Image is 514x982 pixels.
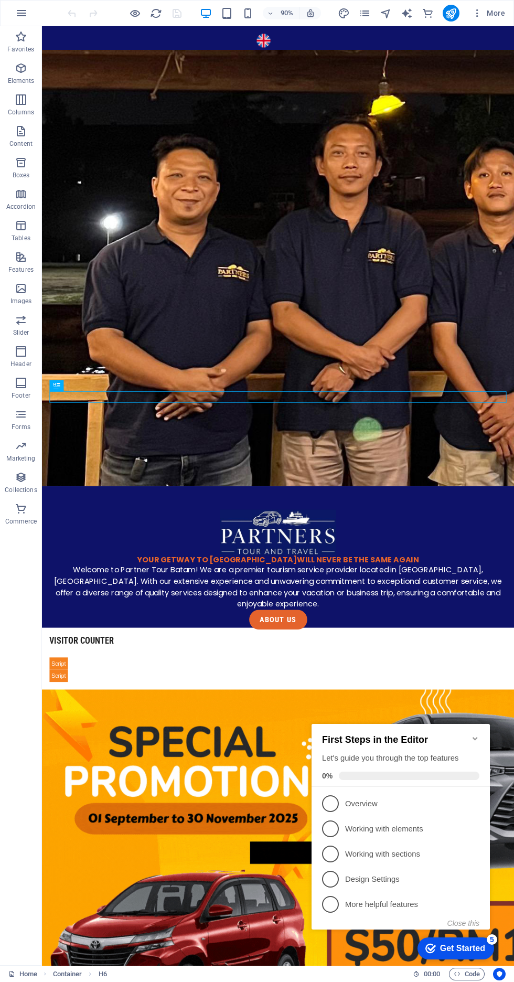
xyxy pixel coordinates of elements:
[6,202,36,211] p: Accordion
[12,391,30,400] p: Footer
[164,26,172,34] div: Minimize checklist
[7,45,34,54] p: Favorites
[422,7,434,19] button: commerce
[5,486,37,494] p: Collections
[338,7,350,19] i: Design (Ctrl+Alt+Y)
[53,968,82,980] span: Click to select. Double-click to edit
[110,229,187,251] div: Get Started 5 items remaining, 0% complete
[38,140,164,151] p: Working with sections
[401,7,413,19] i: AI Writer
[15,63,31,71] span: 0%
[12,234,30,242] p: Tables
[150,7,162,19] i: Reload page
[380,7,392,19] i: Navigator
[8,108,34,116] p: Columns
[472,8,505,18] span: More
[5,517,37,526] p: Commerce
[15,26,172,37] h2: First Steps in the Editor
[449,968,485,980] button: Code
[38,90,164,101] p: Overview
[15,44,172,55] div: Let's guide you through the top features
[53,968,107,980] nav: breadcrumb
[359,7,371,19] button: pages
[179,226,190,236] div: 5
[413,968,441,980] h6: Session time
[4,133,183,158] li: Working with sections
[38,165,164,176] p: Design Settings
[10,360,31,368] p: Header
[9,140,33,148] p: Content
[128,7,141,19] button: Click here to leave preview mode and continue editing
[422,7,434,19] i: Commerce
[12,423,30,431] p: Forms
[306,8,315,18] i: On resize automatically adjust zoom level to fit chosen device.
[8,968,37,980] a: Click to cancel selection. Double-click to open Pages
[13,171,30,179] p: Boxes
[4,82,183,108] li: Overview
[401,7,413,19] button: text_generator
[424,968,440,980] span: 00 00
[445,7,457,19] i: Publish
[279,7,295,19] h6: 90%
[468,5,509,22] button: More
[4,108,183,133] li: Working with elements
[359,7,371,19] i: Pages (Ctrl+Alt+S)
[38,190,164,201] p: More helpful features
[10,297,32,305] p: Images
[4,183,183,208] li: More helpful features
[13,328,29,337] p: Slider
[263,7,300,19] button: 90%
[431,970,433,978] span: :
[149,7,162,19] button: reload
[493,968,506,980] button: Usercentrics
[338,7,350,19] button: design
[140,210,172,219] button: Close this
[6,454,35,463] p: Marketing
[133,235,178,244] div: Get Started
[4,158,183,183] li: Design Settings
[38,115,164,126] p: Working with elements
[8,265,34,274] p: Features
[380,7,392,19] button: navigator
[8,77,35,85] p: Elements
[99,968,107,980] span: Click to select. Double-click to edit
[443,5,459,22] button: publish
[454,968,480,980] span: Code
